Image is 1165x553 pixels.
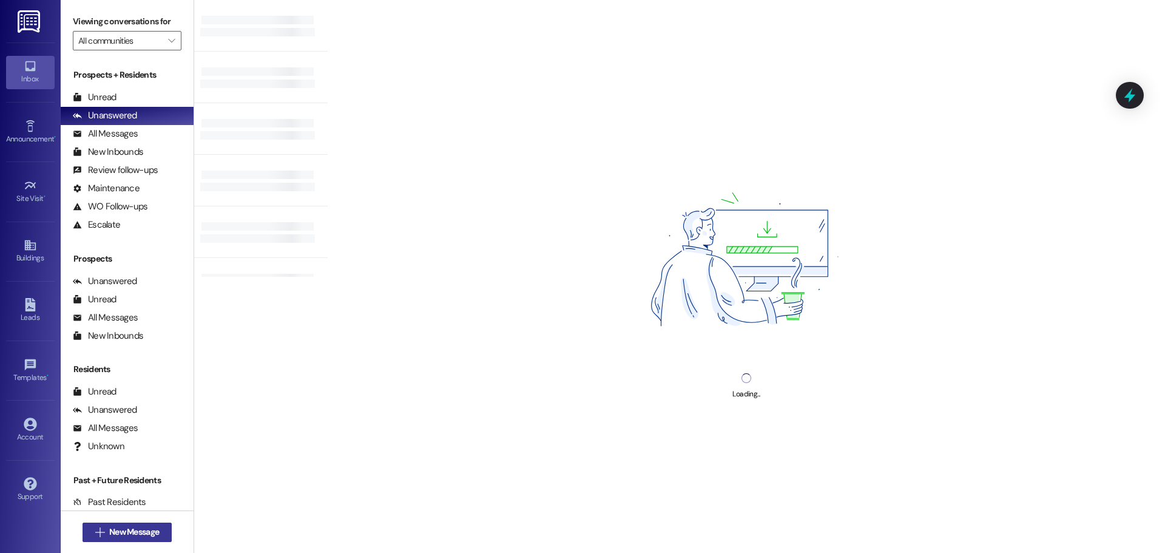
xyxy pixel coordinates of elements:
[109,526,159,538] span: New Message
[73,12,181,31] label: Viewing conversations for
[73,385,116,398] div: Unread
[6,235,55,268] a: Buildings
[6,414,55,447] a: Account
[61,253,194,265] div: Prospects
[47,371,49,380] span: •
[732,388,760,401] div: Loading...
[168,36,175,46] i: 
[73,127,138,140] div: All Messages
[6,355,55,387] a: Templates •
[6,473,55,506] a: Support
[73,200,147,213] div: WO Follow-ups
[6,175,55,208] a: Site Visit •
[61,363,194,376] div: Residents
[73,422,138,435] div: All Messages
[54,133,56,141] span: •
[44,192,46,201] span: •
[73,182,140,195] div: Maintenance
[6,56,55,89] a: Inbox
[73,219,120,231] div: Escalate
[18,10,42,33] img: ResiDesk Logo
[61,69,194,81] div: Prospects + Residents
[78,31,162,50] input: All communities
[73,311,138,324] div: All Messages
[73,404,137,416] div: Unanswered
[73,275,137,288] div: Unanswered
[73,496,146,509] div: Past Residents
[61,474,194,487] div: Past + Future Residents
[73,91,116,104] div: Unread
[73,330,143,342] div: New Inbounds
[73,440,124,453] div: Unknown
[73,109,137,122] div: Unanswered
[95,528,104,537] i: 
[73,146,143,158] div: New Inbounds
[83,523,172,542] button: New Message
[73,293,116,306] div: Unread
[6,294,55,327] a: Leads
[73,164,158,177] div: Review follow-ups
